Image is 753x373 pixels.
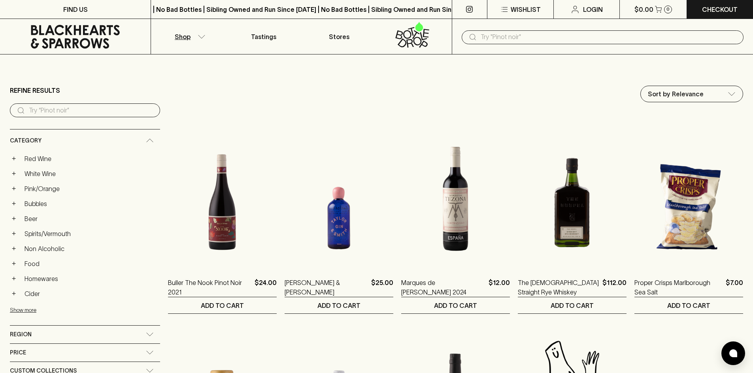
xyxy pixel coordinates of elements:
a: Bubbles [21,197,160,210]
button: + [10,230,18,238]
div: Category [10,129,160,152]
p: $12.00 [489,278,510,297]
button: + [10,290,18,298]
p: ADD TO CART [551,301,594,310]
button: ADD TO CART [401,297,510,313]
p: Checkout [702,5,738,14]
p: ADD TO CART [317,301,360,310]
p: Sort by Relevance [648,89,704,99]
button: + [10,170,18,178]
a: Food [21,257,160,270]
input: Try "Pinot noir" [481,31,737,43]
button: + [10,155,18,163]
button: + [10,200,18,208]
button: Show more [10,302,113,318]
p: ADD TO CART [434,301,477,310]
button: ADD TO CART [168,297,277,313]
img: Buller The Nook Pinot Noir 2021 [168,128,277,266]
a: Red Wine [21,152,160,165]
a: Buller The Nook Pinot Noir 2021 [168,278,251,297]
a: White Wine [21,167,160,180]
button: ADD TO CART [518,297,627,313]
span: Region [10,330,32,339]
p: $0.00 [634,5,653,14]
a: Homewares [21,272,160,285]
p: Stores [329,32,349,41]
p: FIND US [63,5,88,14]
a: Marques de [PERSON_NAME] 2024 [401,278,485,297]
a: The [DEMOGRAPHIC_DATA] Straight Rye Whiskey [518,278,599,297]
a: Beer [21,212,160,225]
a: Cider [21,287,160,300]
input: Try “Pinot noir” [29,104,154,117]
button: + [10,245,18,253]
a: Tastings [226,19,301,54]
p: ADD TO CART [201,301,244,310]
img: Taylor & Smith Gin [285,128,393,266]
div: Sort by Relevance [641,86,743,102]
button: + [10,185,18,193]
button: ADD TO CART [285,297,393,313]
a: Non Alcoholic [21,242,160,255]
img: bubble-icon [729,349,737,357]
p: Wishlist [511,5,541,14]
div: Region [10,326,160,343]
button: + [10,260,18,268]
button: + [10,215,18,223]
a: Spirits/Vermouth [21,227,160,240]
p: Login [583,5,603,14]
p: ADD TO CART [667,301,710,310]
span: Category [10,136,42,146]
a: Pink/Orange [21,182,160,195]
button: Shop [151,19,226,54]
span: Price [10,348,26,358]
p: $112.00 [602,278,627,297]
a: Stores [302,19,377,54]
p: Shop [175,32,191,41]
p: Refine Results [10,86,60,95]
img: The Gospel Straight Rye Whiskey [518,128,627,266]
p: $25.00 [371,278,393,297]
p: $7.00 [726,278,743,297]
p: $24.00 [255,278,277,297]
a: [PERSON_NAME] & [PERSON_NAME] [285,278,368,297]
button: ADD TO CART [634,297,743,313]
img: Proper Crisps Marlborough Sea Salt [634,128,743,266]
button: + [10,275,18,283]
img: Marques de Tezona Tempranillo 2024 [401,128,510,266]
p: 0 [666,7,670,11]
p: Tastings [251,32,276,41]
a: Proper Crisps Marlborough Sea Salt [634,278,723,297]
div: Price [10,344,160,362]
